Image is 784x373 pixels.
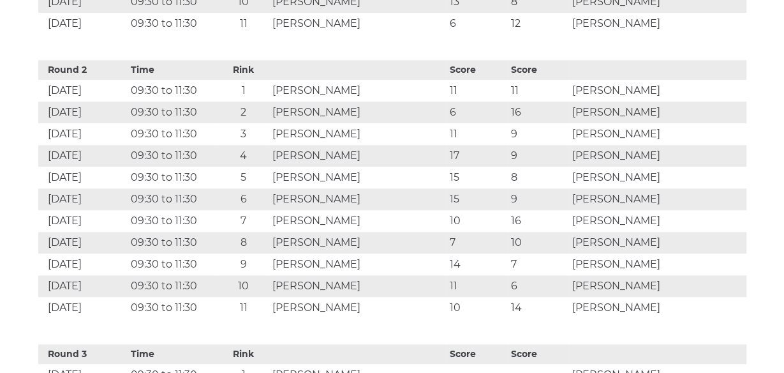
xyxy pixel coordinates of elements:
[128,60,218,80] th: Time
[269,80,447,102] td: [PERSON_NAME]
[218,275,269,297] td: 10
[269,232,447,254] td: [PERSON_NAME]
[128,188,218,210] td: 09:30 to 11:30
[269,275,447,297] td: [PERSON_NAME]
[569,167,746,188] td: [PERSON_NAME]
[128,145,218,167] td: 09:30 to 11:30
[447,60,508,80] th: Score
[218,123,269,145] td: 3
[569,102,746,123] td: [PERSON_NAME]
[38,102,128,123] td: [DATE]
[38,275,128,297] td: [DATE]
[218,254,269,275] td: 9
[508,210,569,232] td: 16
[447,297,508,319] td: 10
[447,167,508,188] td: 15
[569,297,746,319] td: [PERSON_NAME]
[508,254,569,275] td: 7
[218,210,269,232] td: 7
[38,60,128,80] th: Round 2
[447,123,508,145] td: 11
[218,102,269,123] td: 2
[447,13,508,34] td: 6
[128,297,218,319] td: 09:30 to 11:30
[269,145,447,167] td: [PERSON_NAME]
[508,60,569,80] th: Score
[38,297,128,319] td: [DATE]
[269,13,447,34] td: [PERSON_NAME]
[128,275,218,297] td: 09:30 to 11:30
[447,188,508,210] td: 15
[508,80,569,102] td: 11
[569,232,746,254] td: [PERSON_NAME]
[128,102,218,123] td: 09:30 to 11:30
[569,80,746,102] td: [PERSON_NAME]
[128,232,218,254] td: 09:30 to 11:30
[569,145,746,167] td: [PERSON_NAME]
[218,60,269,80] th: Rink
[218,167,269,188] td: 5
[38,80,128,102] td: [DATE]
[508,188,569,210] td: 9
[128,13,218,34] td: 09:30 to 11:30
[508,275,569,297] td: 6
[447,344,508,364] th: Score
[508,123,569,145] td: 9
[38,254,128,275] td: [DATE]
[38,13,128,34] td: [DATE]
[218,145,269,167] td: 4
[508,344,569,364] th: Score
[447,275,508,297] td: 11
[269,188,447,210] td: [PERSON_NAME]
[128,167,218,188] td: 09:30 to 11:30
[447,145,508,167] td: 17
[569,275,746,297] td: [PERSON_NAME]
[447,210,508,232] td: 10
[508,297,569,319] td: 14
[128,210,218,232] td: 09:30 to 11:30
[447,80,508,102] td: 11
[569,123,746,145] td: [PERSON_NAME]
[218,188,269,210] td: 6
[218,13,269,34] td: 11
[269,123,447,145] td: [PERSON_NAME]
[128,123,218,145] td: 09:30 to 11:30
[218,80,269,102] td: 1
[508,13,569,34] td: 12
[269,297,447,319] td: [PERSON_NAME]
[128,80,218,102] td: 09:30 to 11:30
[447,254,508,275] td: 14
[269,167,447,188] td: [PERSON_NAME]
[38,167,128,188] td: [DATE]
[38,145,128,167] td: [DATE]
[508,167,569,188] td: 8
[218,232,269,254] td: 8
[269,102,447,123] td: [PERSON_NAME]
[508,145,569,167] td: 9
[269,254,447,275] td: [PERSON_NAME]
[218,297,269,319] td: 11
[508,102,569,123] td: 16
[38,123,128,145] td: [DATE]
[447,232,508,254] td: 7
[38,210,128,232] td: [DATE]
[447,102,508,123] td: 6
[569,254,746,275] td: [PERSON_NAME]
[128,344,218,364] th: Time
[508,232,569,254] td: 10
[38,232,128,254] td: [DATE]
[38,188,128,210] td: [DATE]
[38,344,128,364] th: Round 3
[569,210,746,232] td: [PERSON_NAME]
[218,344,269,364] th: Rink
[569,13,746,34] td: [PERSON_NAME]
[128,254,218,275] td: 09:30 to 11:30
[269,210,447,232] td: [PERSON_NAME]
[569,188,746,210] td: [PERSON_NAME]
